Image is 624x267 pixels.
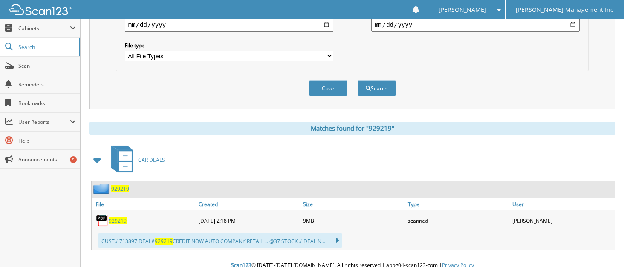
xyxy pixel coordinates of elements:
[18,81,76,88] span: Reminders
[196,198,301,210] a: Created
[371,18,580,32] input: end
[18,118,70,126] span: User Reports
[196,212,301,229] div: [DATE] 2:18 PM
[106,143,165,177] a: CAR DEALS
[111,185,129,192] a: 929219
[516,7,613,12] span: [PERSON_NAME] Management Inc
[93,184,111,194] img: folder2.png
[109,217,127,224] a: 929219
[18,137,76,144] span: Help
[301,212,406,229] div: 9MB
[406,212,511,229] div: scanned
[301,198,406,210] a: Size
[138,156,165,164] span: CAR DEALS
[18,25,70,32] span: Cabinets
[581,226,624,267] iframe: Chat Widget
[9,4,72,15] img: scan123-logo-white.svg
[92,198,196,210] a: File
[18,100,76,107] span: Bookmarks
[309,80,347,96] button: Clear
[18,62,76,69] span: Scan
[125,42,333,49] label: File type
[18,156,76,163] span: Announcements
[125,18,333,32] input: start
[510,212,615,229] div: [PERSON_NAME]
[439,7,486,12] span: [PERSON_NAME]
[155,238,173,245] span: 929219
[510,198,615,210] a: User
[96,214,109,227] img: PDF.png
[406,198,511,210] a: Type
[358,80,396,96] button: Search
[18,43,75,51] span: Search
[89,122,615,135] div: Matches found for "929219"
[98,233,342,248] div: CUST# 713897 DEAL# CREDIT NOW AUTO COMPANY RETAIL ... @37 STOCK # DEAL N...
[70,156,77,163] div: 5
